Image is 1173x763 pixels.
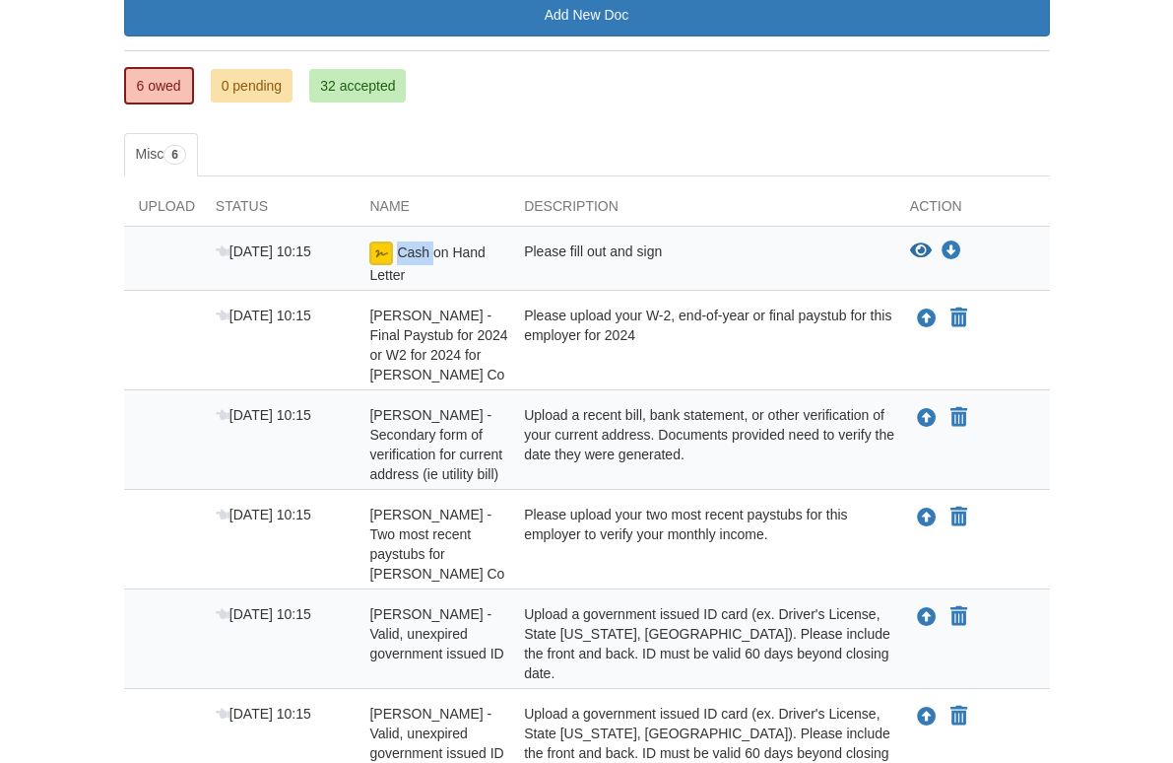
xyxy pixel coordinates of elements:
[355,196,509,226] div: Name
[948,506,969,529] button: Declare Solomon Watson - Two most recent paystubs for Bartlett Co not applicable
[163,145,186,165] span: 6
[509,505,895,584] div: Please upload your two most recent paystubs for this employer to verify your monthly income.
[915,604,939,630] button: Upload Solomon Watson - Valid, unexpired government issued ID
[369,244,485,283] span: Cash on Hand Letter
[216,606,311,622] span: [DATE] 10:15
[369,242,393,265] img: esign
[895,196,1050,226] div: Action
[369,606,503,661] span: [PERSON_NAME] - Valid, unexpired government issued ID
[124,133,198,176] a: Misc
[369,407,502,482] span: [PERSON_NAME] - Secondary form of verification for current address (ie utility bill)
[201,196,356,226] div: Status
[910,242,932,261] button: View Cash on Hand Letter
[948,705,969,728] button: Declare Tierra Watson - Valid, unexpired government issued ID not applicable
[369,308,507,382] span: [PERSON_NAME] - Final Paystub for 2024 or W2 for 2024 for [PERSON_NAME] Co
[369,507,504,582] span: [PERSON_NAME] - Two most recent paystubs for [PERSON_NAME] Co
[509,405,895,484] div: Upload a recent bill, bank statement, or other verification of your current address. Documents pr...
[509,242,895,285] div: Please fill out and sign
[124,196,201,226] div: Upload
[948,605,969,629] button: Declare Solomon Watson - Valid, unexpired government issued ID not applicable
[509,196,895,226] div: Description
[124,67,194,104] a: 6 owed
[216,507,311,522] span: [DATE] 10:15
[915,405,939,431] button: Upload Solomon Watson - Secondary form of verification for current address (ie utility bill)
[915,306,939,331] button: Upload Solomon Watson - Final Paystub for 2024 or W2 for 2024 for Bartlett Co
[211,69,293,103] a: 0 pending
[509,306,895,384] div: Please upload your W-2, end-of-year or final paystub for this employer for 2024
[216,407,311,423] span: [DATE] 10:15
[309,69,406,103] a: 32 accepted
[942,243,961,259] a: Download Cash on Hand Letter
[948,406,969,430] button: Declare Solomon Watson - Secondary form of verification for current address (ie utility bill) not...
[216,243,311,259] span: [DATE] 10:15
[948,307,969,330] button: Declare Solomon Watson - Final Paystub for 2024 or W2 for 2024 for Bartlett Co not applicable
[216,706,311,722] span: [DATE] 10:15
[915,704,939,729] button: Upload Tierra Watson - Valid, unexpired government issued ID
[216,308,311,323] span: [DATE] 10:15
[369,706,503,761] span: [PERSON_NAME] - Valid, unexpired government issued ID
[509,604,895,683] div: Upload a government issued ID card (ex. Driver's License, State [US_STATE], [GEOGRAPHIC_DATA]). P...
[915,505,939,530] button: Upload Solomon Watson - Two most recent paystubs for Bartlett Co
